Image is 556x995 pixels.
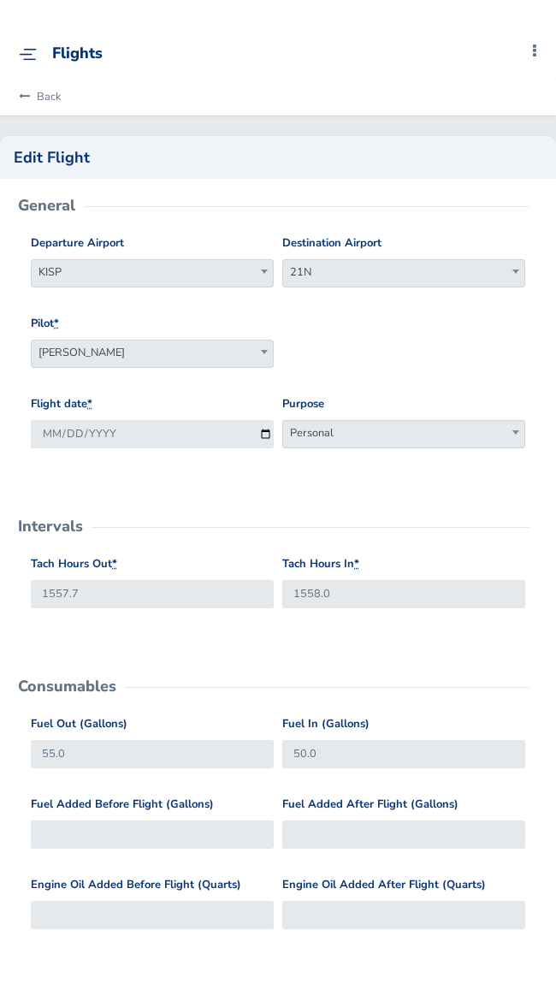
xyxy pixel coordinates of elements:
[32,341,273,364] span: Steve Libretto
[54,316,59,331] abbr: required
[112,556,117,572] abbr: required
[18,678,116,694] h2: Consumables
[31,715,127,733] label: Fuel Out (Gallons)
[282,420,525,448] span: Personal
[18,518,83,534] h2: Intervals
[282,876,486,894] label: Engine Oil Added After Flight (Quarts)
[14,78,61,115] a: Back
[31,234,124,252] label: Departure Airport
[31,555,117,573] label: Tach Hours Out
[282,259,525,287] span: 21N
[31,259,274,287] span: KISP
[31,876,241,894] label: Engine Oil Added Before Flight (Quarts)
[31,395,92,413] label: Flight date
[282,395,324,413] label: Purpose
[19,48,37,61] img: menu_img
[31,340,274,368] span: Steve Libretto
[31,315,59,333] label: Pilot
[283,421,524,445] span: Personal
[52,44,103,63] div: Flights
[282,715,370,733] label: Fuel In (Gallons)
[14,150,542,165] h2: Edit Flight
[31,796,214,814] label: Fuel Added Before Flight (Gallons)
[87,396,92,412] abbr: required
[354,556,359,572] abbr: required
[282,555,359,573] label: Tach Hours In
[32,260,273,284] span: KISP
[283,260,524,284] span: 21N
[18,198,75,213] h2: General
[282,796,458,814] label: Fuel Added After Flight (Gallons)
[282,234,382,252] label: Destination Airport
